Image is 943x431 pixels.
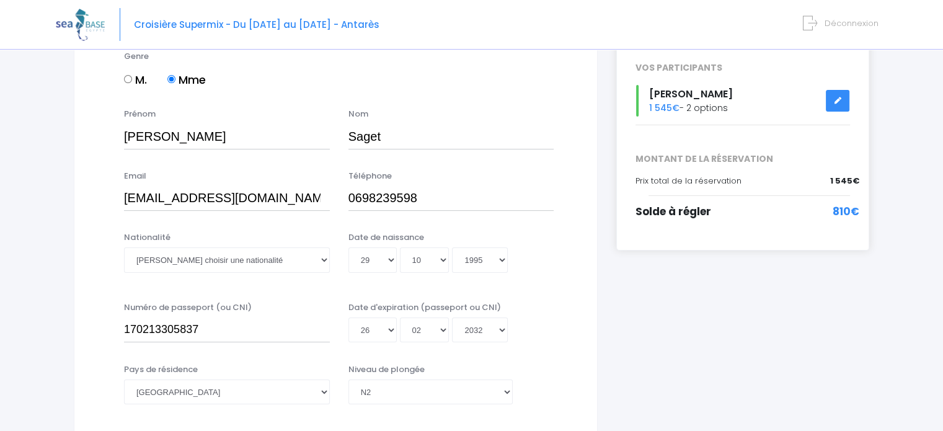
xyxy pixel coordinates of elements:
label: M. [124,71,147,88]
label: Numéro de passeport (ou CNI) [124,301,252,314]
label: Date d'expiration (passeport ou CNI) [348,301,501,314]
input: Mme [167,75,175,83]
span: Prix total de la réservation [635,175,742,187]
div: VOS PARTICIPANTS [626,61,859,74]
label: Téléphone [348,170,392,182]
span: 1 545€ [830,175,859,187]
label: Nationalité [124,231,170,244]
label: Prénom [124,108,156,120]
span: 1 545€ [649,102,680,114]
label: Date de naissance [348,231,424,244]
label: Pays de résidence [124,363,198,376]
span: Croisière Supermix - Du [DATE] au [DATE] - Antarès [134,18,379,31]
label: Email [124,170,146,182]
label: Nom [348,108,368,120]
span: Déconnexion [825,17,879,29]
label: Genre [124,50,149,63]
input: M. [124,75,132,83]
span: 810€ [833,204,859,220]
h2: Récapitulatif de votre réservation [635,34,850,50]
label: Mme [167,71,206,88]
div: - 2 options [626,85,859,117]
span: [PERSON_NAME] [649,87,733,101]
label: Niveau de plongée [348,363,425,376]
span: Solde à régler [635,204,711,219]
span: MONTANT DE LA RÉSERVATION [626,153,859,166]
